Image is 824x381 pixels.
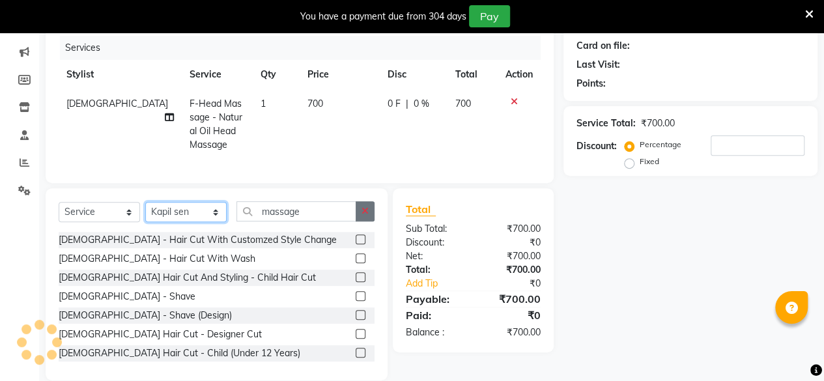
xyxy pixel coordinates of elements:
[396,263,474,277] div: Total:
[396,277,486,290] a: Add Tip
[300,60,380,89] th: Price
[414,97,429,111] span: 0 %
[59,290,195,303] div: [DEMOGRAPHIC_DATA] - Shave
[261,98,266,109] span: 1
[236,201,356,221] input: Search or Scan
[473,263,550,277] div: ₹700.00
[498,60,541,89] th: Action
[473,236,550,249] div: ₹0
[406,203,436,216] span: Total
[641,117,675,130] div: ₹700.00
[59,271,316,285] div: [DEMOGRAPHIC_DATA] Hair Cut And Styling - Child Hair Cut
[59,60,182,89] th: Stylist
[473,291,550,307] div: ₹700.00
[59,233,337,247] div: [DEMOGRAPHIC_DATA] - Hair Cut With Customzed Style Change
[59,328,262,341] div: [DEMOGRAPHIC_DATA] Hair Cut - Designer Cut
[253,60,300,89] th: Qty
[380,60,448,89] th: Disc
[576,58,620,72] div: Last Visit:
[396,291,474,307] div: Payable:
[448,60,498,89] th: Total
[59,252,255,266] div: [DEMOGRAPHIC_DATA] - Hair Cut With Wash
[396,236,474,249] div: Discount:
[640,139,681,150] label: Percentage
[576,139,617,153] div: Discount:
[473,307,550,323] div: ₹0
[469,5,510,27] button: Pay
[640,156,659,167] label: Fixed
[396,249,474,263] div: Net:
[396,326,474,339] div: Balance :
[455,98,471,109] span: 700
[396,307,474,323] div: Paid:
[182,60,253,89] th: Service
[473,222,550,236] div: ₹700.00
[388,97,401,111] span: 0 F
[576,117,636,130] div: Service Total:
[300,10,466,23] div: You have a payment due from 304 days
[406,97,408,111] span: |
[307,98,323,109] span: 700
[396,222,474,236] div: Sub Total:
[60,36,550,60] div: Services
[576,77,606,91] div: Points:
[486,277,550,290] div: ₹0
[473,249,550,263] div: ₹700.00
[473,326,550,339] div: ₹700.00
[59,346,300,360] div: [DEMOGRAPHIC_DATA] Hair Cut - Child (Under 12 Years)
[576,39,630,53] div: Card on file:
[59,309,232,322] div: [DEMOGRAPHIC_DATA] - Shave (Design)
[66,98,168,109] span: [DEMOGRAPHIC_DATA]
[190,98,242,150] span: F-Head Massage - Natural Oil Head Massage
